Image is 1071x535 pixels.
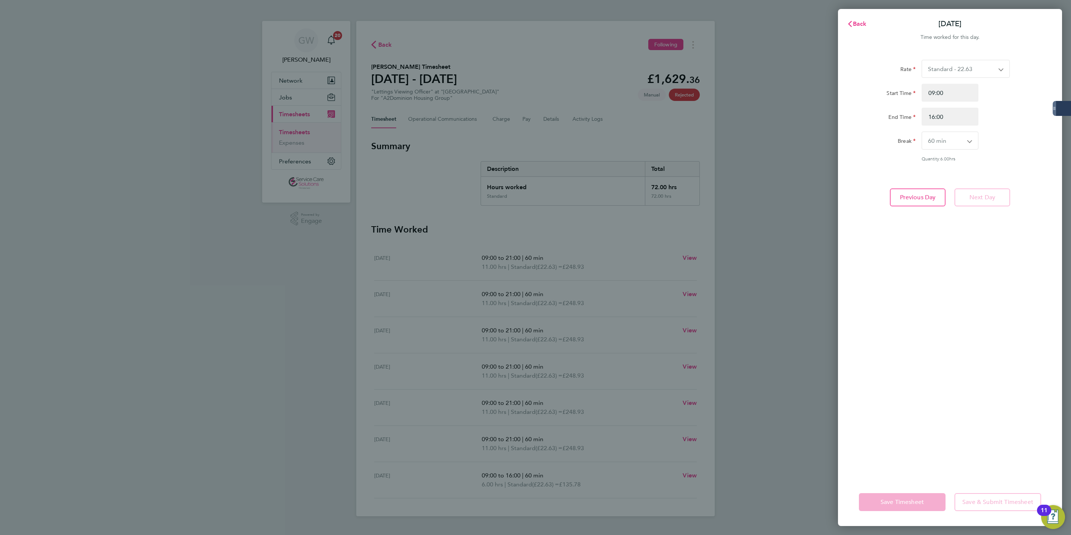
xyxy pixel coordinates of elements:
span: Back [853,20,867,27]
span: Previous Day [900,194,936,201]
input: E.g. 18:00 [922,108,978,126]
button: Previous Day [890,188,946,206]
button: Open Resource Center, 11 new notifications [1041,505,1065,529]
div: Quantity: hrs [922,156,1010,162]
button: Back [839,16,874,31]
div: Time worked for this day. [838,33,1062,42]
label: Rate [900,66,916,75]
input: E.g. 08:00 [922,84,978,102]
span: 6.00 [940,156,949,162]
label: Break [898,138,916,147]
label: Start Time [887,90,916,99]
div: 11 [1041,510,1047,520]
label: End Time [888,114,916,123]
p: [DATE] [938,19,962,29]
